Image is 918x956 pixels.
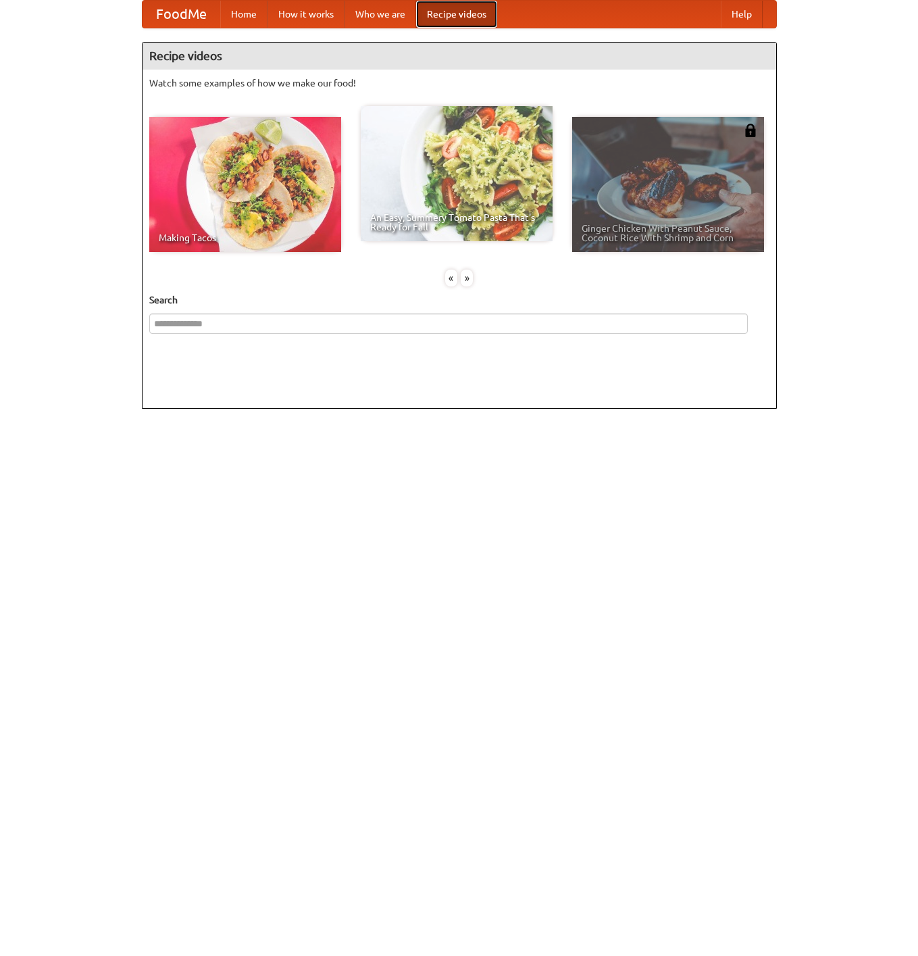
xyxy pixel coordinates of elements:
span: An Easy, Summery Tomato Pasta That's Ready for Fall [370,213,543,232]
a: How it works [267,1,345,28]
p: Watch some examples of how we make our food! [149,76,769,90]
h4: Recipe videos [143,43,776,70]
a: An Easy, Summery Tomato Pasta That's Ready for Fall [361,106,553,241]
a: Home [220,1,267,28]
a: FoodMe [143,1,220,28]
a: Recipe videos [416,1,497,28]
span: Making Tacos [159,233,332,243]
img: 483408.png [744,124,757,137]
a: Who we are [345,1,416,28]
a: Help [721,1,763,28]
div: » [461,270,473,286]
div: « [445,270,457,286]
h5: Search [149,293,769,307]
a: Making Tacos [149,117,341,252]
